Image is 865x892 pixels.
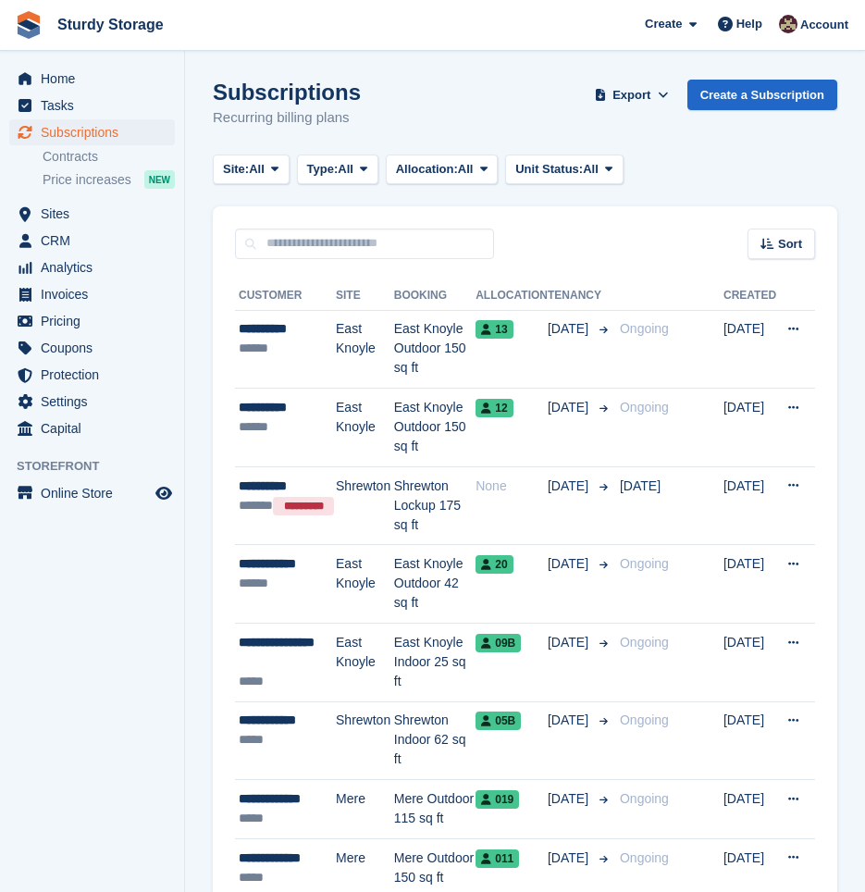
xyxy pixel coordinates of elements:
[336,281,394,311] th: Site
[723,466,776,545] td: [DATE]
[41,254,152,280] span: Analytics
[620,712,669,727] span: Ongoing
[9,66,175,92] a: menu
[476,399,513,417] span: 12
[43,148,175,166] a: Contracts
[9,119,175,145] a: menu
[336,310,394,389] td: East Knoyle
[505,155,623,185] button: Unit Status: All
[779,15,797,33] img: Sue Cadwaladr
[394,389,476,467] td: East Knoyle Outdoor 150 sq ft
[394,624,476,702] td: East Knoyle Indoor 25 sq ft
[620,635,669,650] span: Ongoing
[394,466,476,545] td: Shrewton Lockup 175 sq ft
[723,701,776,780] td: [DATE]
[583,160,599,179] span: All
[476,477,548,496] div: None
[800,16,848,34] span: Account
[213,80,361,105] h1: Subscriptions
[41,201,152,227] span: Sites
[548,398,592,417] span: [DATE]
[723,780,776,839] td: [DATE]
[736,15,762,33] span: Help
[43,171,131,189] span: Price increases
[9,335,175,361] a: menu
[41,66,152,92] span: Home
[41,480,152,506] span: Online Store
[9,228,175,254] a: menu
[476,320,513,339] span: 13
[548,319,592,339] span: [DATE]
[213,107,361,129] p: Recurring billing plans
[548,849,592,868] span: [DATE]
[307,160,339,179] span: Type:
[249,160,265,179] span: All
[336,545,394,624] td: East Knoyle
[9,254,175,280] a: menu
[223,160,249,179] span: Site:
[336,624,394,702] td: East Knoyle
[687,80,837,110] a: Create a Subscription
[476,790,519,809] span: 019
[338,160,353,179] span: All
[15,11,43,39] img: stora-icon-8386f47178a22dfd0bd8f6a31ec36ba5ce8667c1dd55bd0f319d3a0aa187defe.svg
[394,281,476,311] th: Booking
[336,780,394,839] td: Mere
[723,545,776,624] td: [DATE]
[336,466,394,545] td: Shrewton
[9,362,175,388] a: menu
[620,321,669,336] span: Ongoing
[548,711,592,730] span: [DATE]
[41,119,152,145] span: Subscriptions
[476,849,519,868] span: 011
[591,80,673,110] button: Export
[386,155,499,185] button: Allocation: All
[515,160,583,179] span: Unit Status:
[41,93,152,118] span: Tasks
[41,389,152,415] span: Settings
[476,634,521,652] span: 09B
[50,9,171,40] a: Sturdy Storage
[41,281,152,307] span: Invoices
[620,556,669,571] span: Ongoing
[620,400,669,415] span: Ongoing
[41,335,152,361] span: Coupons
[9,308,175,334] a: menu
[336,389,394,467] td: East Knoyle
[394,780,476,839] td: Mere Outdoor 115 sq ft
[17,457,184,476] span: Storefront
[9,281,175,307] a: menu
[620,850,669,865] span: Ongoing
[41,308,152,334] span: Pricing
[548,281,612,311] th: Tenancy
[548,633,592,652] span: [DATE]
[235,281,336,311] th: Customer
[548,554,592,574] span: [DATE]
[723,389,776,467] td: [DATE]
[723,310,776,389] td: [DATE]
[394,310,476,389] td: East Knoyle Outdoor 150 sq ft
[153,482,175,504] a: Preview store
[43,169,175,190] a: Price increases NEW
[645,15,682,33] span: Create
[458,160,474,179] span: All
[9,415,175,441] a: menu
[394,545,476,624] td: East Knoyle Outdoor 42 sq ft
[41,228,152,254] span: CRM
[297,155,378,185] button: Type: All
[9,389,175,415] a: menu
[396,160,458,179] span: Allocation:
[476,281,548,311] th: Allocation
[9,201,175,227] a: menu
[476,712,521,730] span: 05B
[612,86,650,105] span: Export
[9,93,175,118] a: menu
[9,480,175,506] a: menu
[778,235,802,254] span: Sort
[41,415,152,441] span: Capital
[723,624,776,702] td: [DATE]
[476,555,513,574] span: 20
[394,701,476,780] td: Shrewton Indoor 62 sq ft
[620,478,661,493] span: [DATE]
[336,701,394,780] td: Shrewton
